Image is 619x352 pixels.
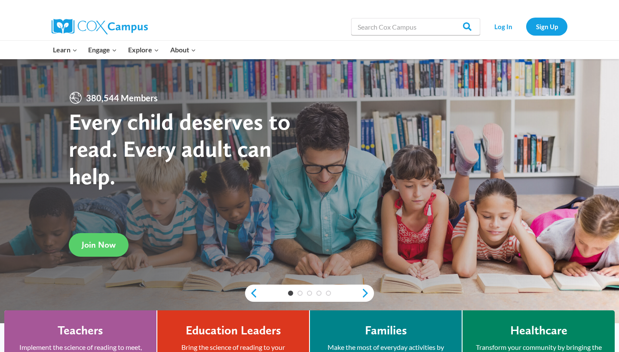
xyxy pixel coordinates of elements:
input: Search Cox Campus [351,18,480,35]
img: Cox Campus [52,19,148,34]
a: Log In [484,18,522,35]
span: 380,544 Members [83,91,161,105]
a: 5 [326,291,331,296]
span: Learn [53,44,77,55]
h4: Healthcare [510,323,567,338]
span: Engage [88,44,117,55]
a: 2 [297,291,303,296]
h4: Families [365,323,407,338]
div: content slider buttons [245,285,374,302]
span: Join Now [82,240,116,250]
span: Explore [128,44,159,55]
nav: Secondary Navigation [484,18,567,35]
h4: Teachers [58,323,103,338]
a: Sign Up [526,18,567,35]
a: previous [245,288,258,298]
a: 1 [288,291,293,296]
span: About [170,44,196,55]
a: 4 [316,291,322,296]
h4: Education Leaders [186,323,281,338]
a: next [361,288,374,298]
nav: Primary Navigation [47,41,201,59]
a: Join Now [69,233,129,257]
strong: Every child deserves to read. Every adult can help. [69,108,291,190]
a: 3 [307,291,312,296]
